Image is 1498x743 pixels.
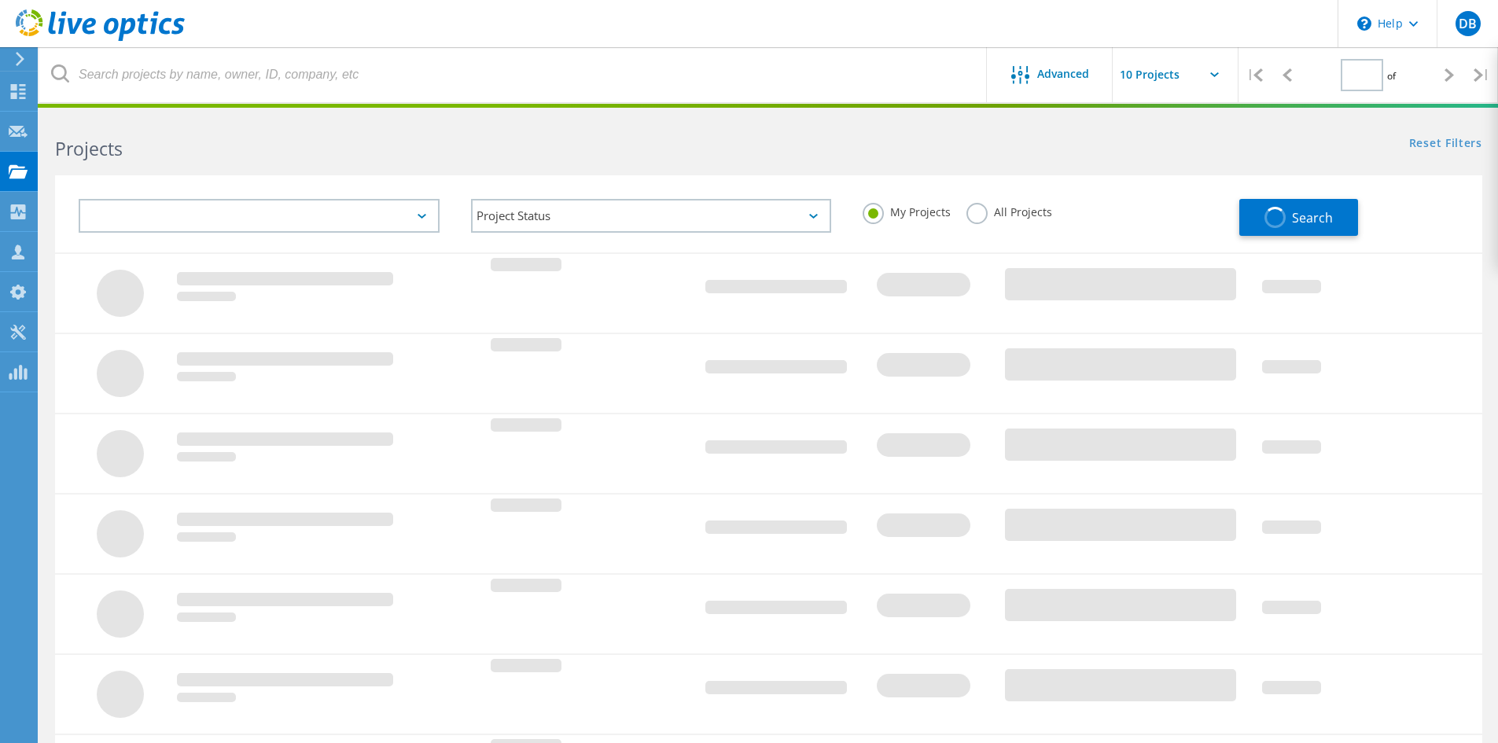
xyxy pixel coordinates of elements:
[16,33,185,44] a: Live Optics Dashboard
[1466,47,1498,103] div: |
[863,203,951,218] label: My Projects
[55,136,123,161] b: Projects
[1292,209,1333,226] span: Search
[1409,138,1482,151] a: Reset Filters
[471,199,832,233] div: Project Status
[1387,69,1396,83] span: of
[1459,17,1477,30] span: DB
[1037,68,1089,79] span: Advanced
[966,203,1052,218] label: All Projects
[1239,47,1271,103] div: |
[39,47,988,102] input: Search projects by name, owner, ID, company, etc
[1357,17,1371,31] svg: \n
[1239,199,1358,236] button: Search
